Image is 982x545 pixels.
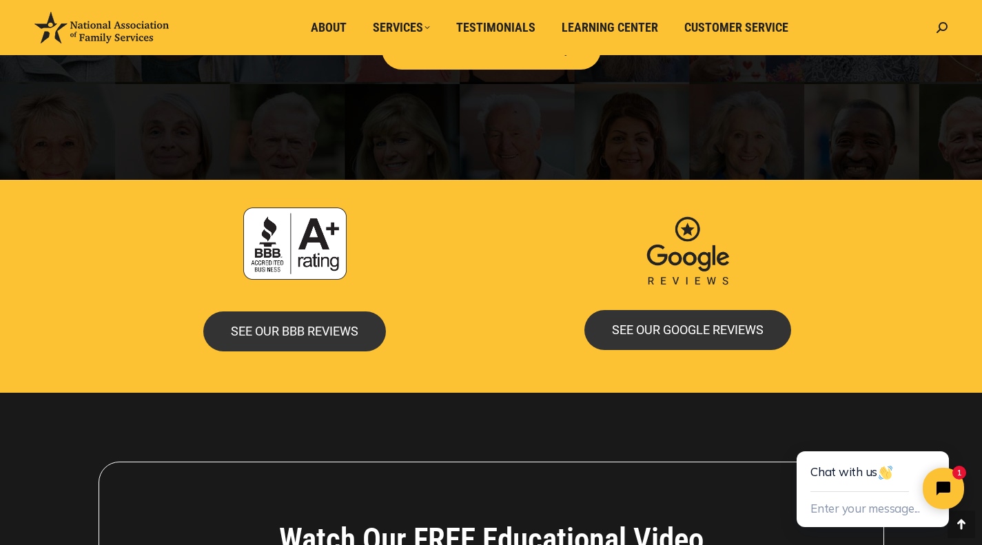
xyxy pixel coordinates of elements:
span: Customer Service [684,20,788,35]
span: Learning Center [562,20,658,35]
span: SEE OUR GOOGLE REVIEWS [612,324,764,336]
span: SEE OUR BBB REVIEWS [231,325,358,338]
span: Services [373,20,430,35]
span: Testimonials [456,20,535,35]
img: National Association of Family Services [34,12,169,43]
img: Google Reviews [636,207,739,297]
iframe: Tidio Chat [766,407,982,545]
a: SEE OUR GOOGLE REVIEWS [584,310,791,350]
a: Customer Service [675,14,798,41]
span: SEE MORE TESTIMONIALS [409,43,558,56]
span: About [311,20,347,35]
a: About [301,14,356,41]
a: Testimonials [447,14,545,41]
a: SEE OUR BBB REVIEWS [203,311,386,351]
a: Learning Center [552,14,668,41]
img: Accredited A+ with Better Business Bureau [243,207,347,280]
